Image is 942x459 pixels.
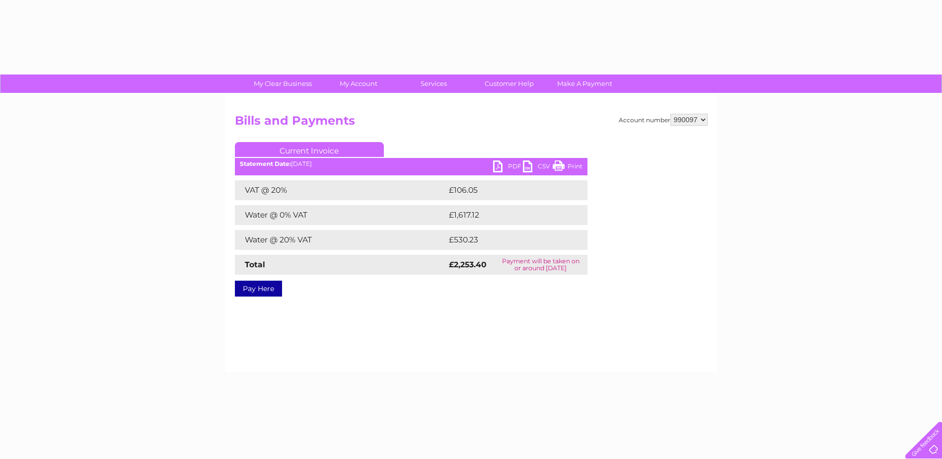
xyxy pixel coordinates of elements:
td: £1,617.12 [446,205,570,225]
a: Services [393,75,475,93]
td: £106.05 [446,180,570,200]
h2: Bills and Payments [235,114,708,133]
a: Pay Here [235,281,282,297]
td: £530.23 [446,230,570,250]
td: Water @ 20% VAT [235,230,446,250]
strong: £2,253.40 [449,260,487,269]
div: [DATE] [235,160,587,167]
a: Current Invoice [235,142,384,157]
a: Print [553,160,582,175]
a: Customer Help [468,75,550,93]
a: Make A Payment [544,75,626,93]
b: Statement Date: [240,160,291,167]
a: PDF [493,160,523,175]
div: Account number [619,114,708,126]
a: My Account [317,75,399,93]
td: Water @ 0% VAT [235,205,446,225]
a: My Clear Business [242,75,324,93]
a: CSV [523,160,553,175]
strong: Total [245,260,265,269]
td: VAT @ 20% [235,180,446,200]
td: Payment will be taken on or around [DATE] [494,255,587,275]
